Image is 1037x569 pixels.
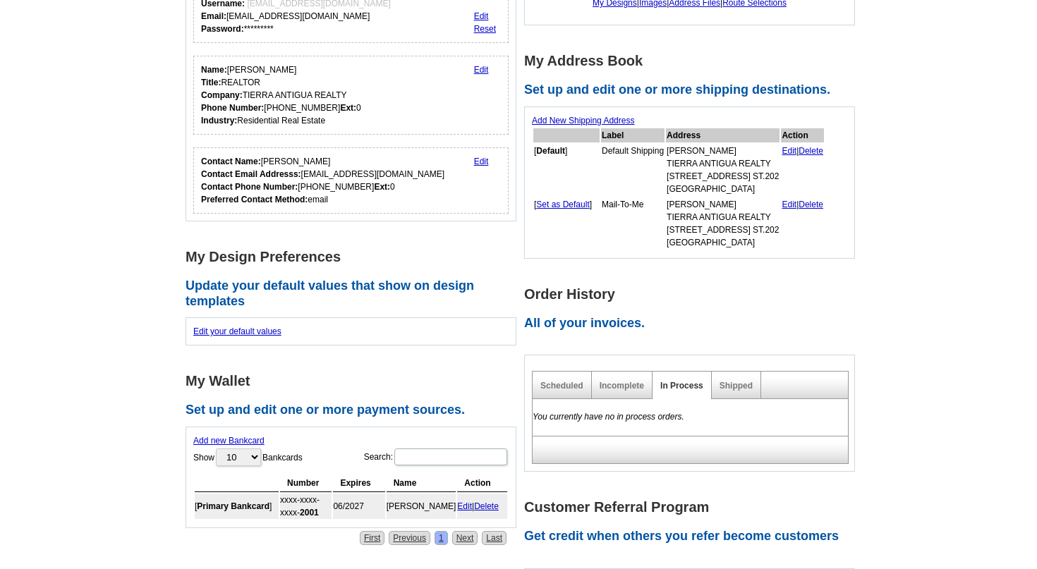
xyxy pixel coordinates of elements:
[782,200,796,209] a: Edit
[186,279,524,309] h2: Update your default values that show on design templates
[193,447,303,467] label: Show Bankcards
[457,494,507,519] td: |
[280,494,332,519] td: xxxx-xxxx-xxxx-
[666,128,780,142] th: Address
[201,157,261,166] strong: Contact Name:
[524,287,863,302] h1: Order History
[482,531,507,545] a: Last
[201,195,308,204] strong: Preferred Contact Method:
[201,155,444,206] div: [PERSON_NAME] [EMAIL_ADDRESS][DOMAIN_NAME] [PHONE_NUMBER] 0 email
[193,326,281,336] a: Edit your default values
[193,56,509,135] div: Your personal details.
[201,24,244,34] strong: Password:
[360,531,384,545] a: First
[201,78,221,87] strong: Title:
[435,531,448,545] a: 1
[781,128,824,142] th: Action
[394,448,507,465] input: Search:
[193,147,509,214] div: Who should we contact regarding order issues?
[374,182,390,192] strong: Ext:
[186,403,524,418] h2: Set up and edit one or more payment sources.
[201,90,243,100] strong: Company:
[216,448,261,466] select: ShowBankcards
[601,197,665,250] td: Mail-To-Me
[524,529,863,544] h2: Get credit when others you refer become customers
[781,144,824,196] td: |
[532,116,634,126] a: Add New Shipping Address
[536,200,589,209] a: Set as Default
[333,475,384,492] th: Expires
[782,146,796,156] a: Edit
[389,531,430,545] a: Previous
[333,494,384,519] td: 06/2027
[364,447,509,467] label: Search:
[201,11,226,21] strong: Email:
[201,63,361,127] div: [PERSON_NAME] REALTOR TIERRA ANTIGUA REALTY [PHONE_NUMBER] 0 Residential Real Estate
[195,494,279,519] td: [ ]
[601,128,665,142] th: Label
[201,65,227,75] strong: Name:
[474,501,499,511] a: Delete
[533,197,600,250] td: [ ]
[601,144,665,196] td: Default Shipping
[201,182,298,192] strong: Contact Phone Number:
[533,144,600,196] td: [ ]
[720,381,753,391] a: Shipped
[666,144,780,196] td: [PERSON_NAME] TIERRA ANTIGUA REALTY [STREET_ADDRESS] ST.202 [GEOGRAPHIC_DATA]
[600,381,644,391] a: Incomplete
[660,381,703,391] a: In Process
[300,508,319,518] strong: 2001
[540,381,583,391] a: Scheduled
[201,169,301,179] strong: Contact Email Addresss:
[536,146,565,156] b: Default
[197,501,269,511] b: Primary Bankcard
[666,197,780,250] td: [PERSON_NAME] TIERRA ANTIGUA REALTY [STREET_ADDRESS] ST.202 [GEOGRAPHIC_DATA]
[186,250,524,264] h1: My Design Preferences
[193,436,265,446] a: Add new Bankcard
[474,11,489,21] a: Edit
[799,146,823,156] a: Delete
[457,501,472,511] a: Edit
[533,412,684,422] em: You currently have no in process orders.
[387,475,456,492] th: Name
[280,475,332,492] th: Number
[201,103,264,113] strong: Phone Number:
[452,531,478,545] a: Next
[524,500,863,515] h1: Customer Referral Program
[799,200,823,209] a: Delete
[524,82,863,98] h2: Set up and edit one or more shipping destinations.
[524,316,863,331] h2: All of your invoices.
[781,197,824,250] td: |
[524,54,863,68] h1: My Address Book
[474,65,489,75] a: Edit
[474,24,496,34] a: Reset
[387,494,456,519] td: [PERSON_NAME]
[201,116,237,126] strong: Industry:
[340,103,356,113] strong: Ext:
[755,241,1037,569] iframe: LiveChat chat widget
[474,157,489,166] a: Edit
[186,374,524,388] h1: My Wallet
[457,475,507,492] th: Action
